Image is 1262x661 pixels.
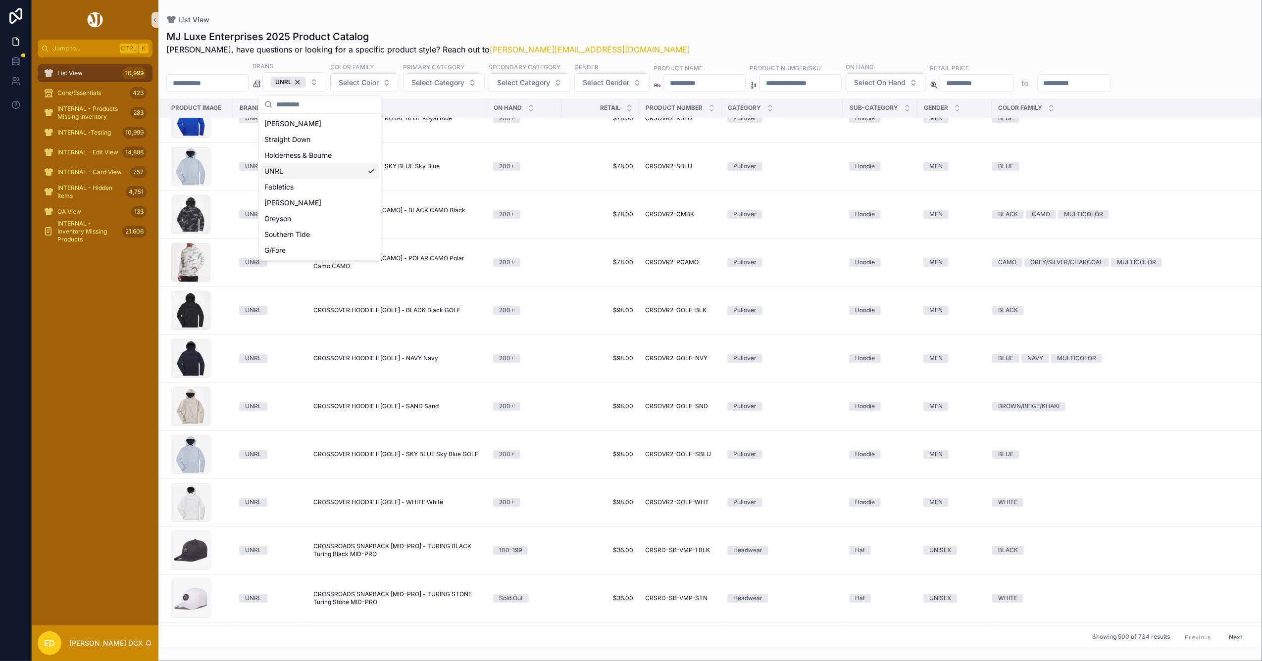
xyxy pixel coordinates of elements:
[645,163,715,171] a: CRSOVR2-SBLU
[645,451,715,459] a: CRSOVR2-GOLF-SBLU
[313,115,452,123] span: CROSSOVER HOODIE II - ROYAL BLUE Royal Blue
[929,402,943,411] div: MEN
[313,255,481,271] a: CROSSOVER HOODIE II [CAMO] - POLAR CAMO Polar Camo CAMO
[645,547,710,555] span: CRSRD-SB-VMP-TBLK
[992,306,1249,315] a: BLACK
[929,306,943,315] div: MEN
[260,147,379,163] div: Holderness & Bourne
[245,546,261,555] div: UNRL
[567,211,633,219] a: $78.00
[313,307,460,315] span: CROSSOVER HOODIE II [GOLF] - BLACK Black GOLF
[567,259,633,267] span: $78.00
[38,64,152,82] a: List View10,999
[567,355,633,363] span: $98.00
[645,115,692,123] span: CRSOVR2-RBLU
[493,402,555,411] a: 200+
[271,77,306,88] div: UNRL
[923,258,986,267] a: MEN
[727,258,837,267] a: Pullover
[313,403,481,411] a: CROSSOVER HOODIE II [GOLF] - SAND Sand
[178,15,209,25] span: List View
[733,498,757,507] div: Pullover
[313,499,481,507] a: CROSSOVER HOODIE II [GOLF] - WHITE White
[499,162,514,171] div: 200+
[855,594,865,603] div: Hat
[645,403,708,411] span: CRSOVR2-GOLF-SND
[645,451,711,459] span: CRSOVR2-GOLF-SBLU
[166,44,690,55] span: [PERSON_NAME], have questions or looking for a specific product style? Reach out to
[645,259,699,267] span: CRSOVR2-PCAMO
[855,402,875,411] div: Hoodie
[57,208,81,216] span: QA View
[260,179,379,195] div: Fabletics
[929,546,951,555] div: UNISEX
[929,498,943,507] div: MEN
[239,306,302,315] a: UNRL
[57,148,118,156] span: INTERNAL - Edit View
[490,45,690,54] a: [PERSON_NAME][EMAIL_ADDRESS][DOMAIN_NAME]
[992,594,1249,603] a: WHITE
[992,402,1249,411] a: BROWN/BEIGE/KHAKI
[567,595,633,603] span: $36.00
[849,402,911,411] a: Hoodie
[494,104,522,112] span: On Hand
[239,498,302,507] a: UNRL
[53,45,116,52] span: Jump to...
[122,146,147,158] div: 14,888
[992,258,1249,267] a: CAMOGREY/SILVER/CHARCOALMULTICOLOR
[645,355,707,363] span: CRSOVR2-GOLF-NVY
[849,498,911,507] a: Hoodie
[992,354,1249,363] a: BLUENAVYMULTICOLOR
[499,594,523,603] div: Sold Out
[1057,354,1096,363] div: MULTICOLOR
[499,354,514,363] div: 200+
[313,543,481,559] a: CROSSROADS SNAPBACK [MID-PRO] - TURING BLACK Turing Black MID-PRO
[245,402,261,411] div: UNRL
[923,450,986,459] a: MEN
[245,354,261,363] div: UNRL
[499,546,522,555] div: 100-199
[923,354,986,363] a: MEN
[260,163,379,179] div: UNRL
[245,450,261,459] div: UNRL
[38,124,152,142] a: INTERNAL -Testing10,999
[38,163,152,181] a: INTERNAL - Card View757
[493,162,555,171] a: 200+
[166,30,690,44] h1: MJ Luxe Enterprises 2025 Product Catalog
[645,307,715,315] a: CRSOVR2-GOLF-BLK
[403,62,464,71] label: Primary Category
[992,450,1249,459] a: BLUE
[855,498,875,507] div: Hoodie
[992,498,1249,507] a: WHITE
[998,594,1017,603] div: WHITE
[998,402,1060,411] div: BROWN/BEIGE/KHAKI
[583,78,629,88] span: Select Gender
[1222,629,1250,645] button: Next
[600,104,620,112] span: Retail
[313,207,481,223] a: CROSSOVER HOODIE II [CAMO] - BLACK CAMO Black Camo CAMO
[727,114,837,123] a: Pullover
[166,15,209,25] a: List View
[252,61,274,70] label: Brand
[998,498,1017,507] div: WHITE
[567,115,633,123] span: $78.00
[313,307,481,315] a: CROSSOVER HOODIE II [GOLF] - BLACK Black GOLF
[567,403,633,411] a: $98.00
[645,595,707,603] span: CRSRD-SB-VMP-STN
[645,595,715,603] a: CRSRD-SB-VMP-STN
[313,115,481,123] a: CROSSOVER HOODIE II - ROYAL BLUE Royal Blue
[733,546,762,555] div: Headwear
[645,211,694,219] span: CRSOVR2-CMBK
[493,546,555,555] a: 100-199
[849,162,911,171] a: Hoodie
[1030,258,1103,267] div: GREY/SILVER/CHARCOAL
[750,63,821,72] label: Product Number/SKU
[645,163,692,171] span: CRSOVR2-SBLU
[1064,210,1103,219] div: MULTICOLOR
[240,104,261,112] span: Brand
[645,259,715,267] a: CRSOVR2-PCAMO
[727,498,837,507] a: Pullover
[131,206,147,218] div: 133
[849,594,911,603] a: Hat
[493,306,555,315] a: 200+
